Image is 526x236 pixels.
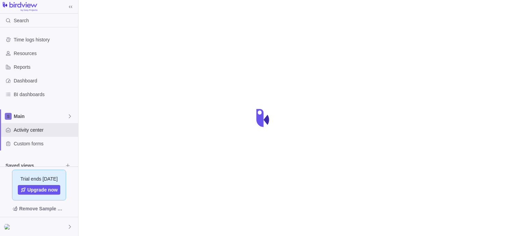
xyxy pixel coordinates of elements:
[4,223,12,231] div: \";alert('XSS');//
[27,186,58,193] span: Upgrade now
[14,127,75,133] span: Activity center
[3,2,37,12] img: logo
[4,224,12,230] img: Show
[14,64,75,70] span: Reports
[5,203,73,214] span: Remove Sample Data
[14,77,75,84] span: Dashboard
[14,17,29,24] span: Search
[18,185,61,195] a: Upgrade now
[19,205,66,213] span: Remove Sample Data
[14,36,75,43] span: Time logs history
[14,50,75,57] span: Resources
[249,104,277,132] div: loading
[63,161,73,170] span: Browse views
[5,162,63,169] span: Saved views
[21,175,58,182] span: Trial ends [DATE]
[14,113,67,120] span: Main
[14,91,75,98] span: BI dashboards
[14,140,75,147] span: Custom forms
